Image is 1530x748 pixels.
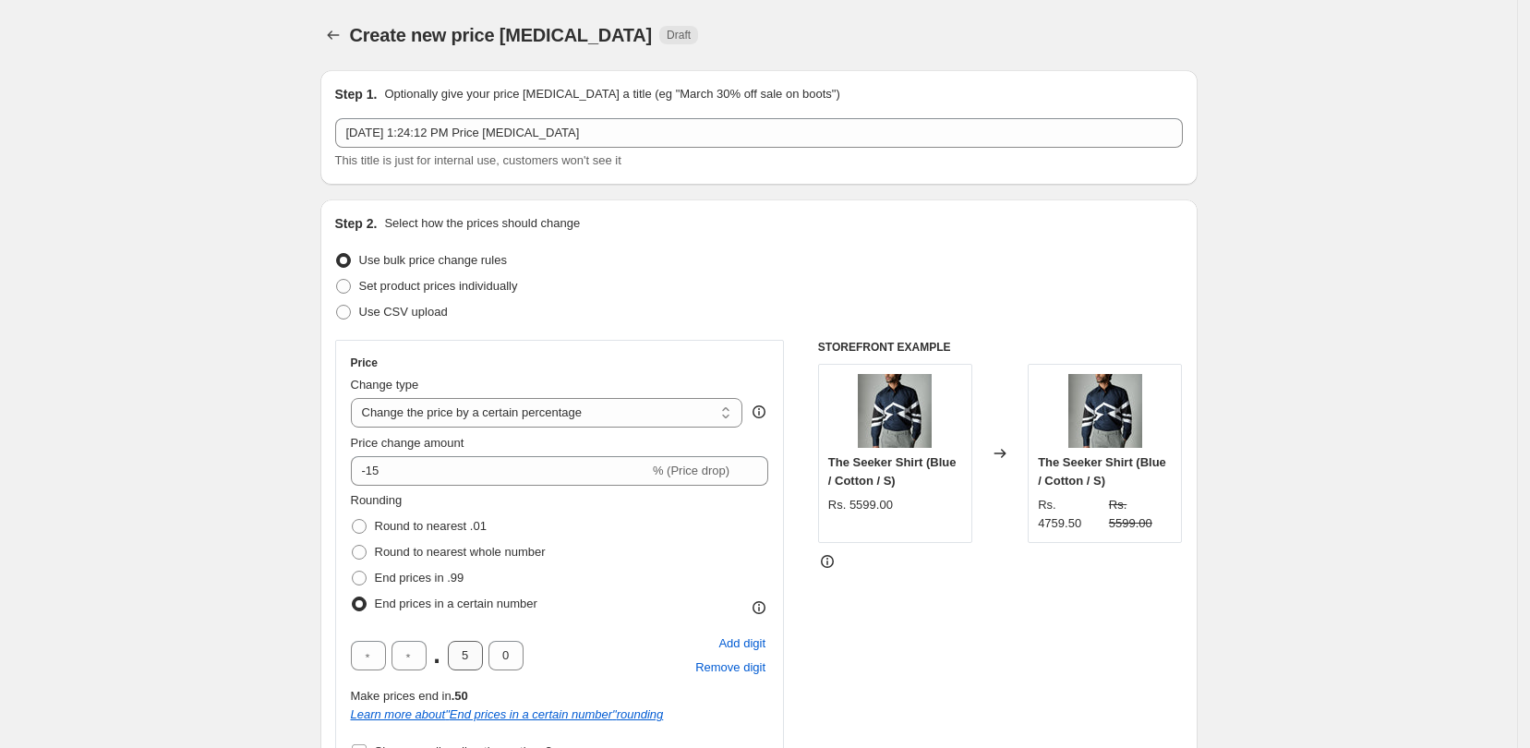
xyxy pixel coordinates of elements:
span: Set product prices individually [359,279,518,293]
i: Learn more about " End prices in a certain number " rounding [351,707,664,721]
span: Add digit [718,634,765,653]
input: ﹡ [488,641,524,670]
a: Learn more about"End prices in a certain number"rounding [351,707,664,721]
span: Rs. 5599.00 [1109,498,1152,530]
span: Make prices end in [351,689,468,703]
h6: STOREFRONT EXAMPLE [818,340,1183,355]
img: Rhapsody3Shirt1_80x.jpg [1068,374,1142,448]
span: Round to nearest whole number [375,545,546,559]
button: Add placeholder [716,632,768,656]
p: Optionally give your price [MEDICAL_DATA] a title (eg "March 30% off sale on boots") [384,85,839,103]
div: help [750,403,768,421]
span: Draft [667,28,691,42]
input: ﹡ [448,641,483,670]
input: 30% off holiday sale [335,118,1183,148]
span: Change type [351,378,419,392]
span: This title is just for internal use, customers won't see it [335,153,621,167]
span: End prices in .99 [375,571,464,585]
span: Use bulk price change rules [359,253,507,267]
h3: Price [351,356,378,370]
input: ﹡ [351,641,386,670]
span: . [432,641,442,670]
span: End prices in a certain number [375,597,537,610]
span: Rs. 4759.50 [1038,498,1081,530]
span: The Seeker Shirt (Blue / Cotton / S) [1038,455,1166,488]
span: The Seeker Shirt (Blue / Cotton / S) [828,455,957,488]
h2: Step 2. [335,214,378,233]
button: Price change jobs [320,22,346,48]
p: Select how the prices should change [384,214,580,233]
img: Rhapsody3Shirt1_80x.jpg [858,374,932,448]
span: Create new price [MEDICAL_DATA] [350,25,653,45]
span: Round to nearest .01 [375,519,487,533]
span: Rs. 5599.00 [828,498,893,512]
span: Rounding [351,493,403,507]
span: Remove digit [695,658,765,677]
input: -15 [351,456,649,486]
span: Price change amount [351,436,464,450]
span: Use CSV upload [359,305,448,319]
input: ﹡ [392,641,427,670]
button: Remove placeholder [693,656,768,680]
b: .50 [452,689,468,703]
h2: Step 1. [335,85,378,103]
span: % (Price drop) [653,464,729,477]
